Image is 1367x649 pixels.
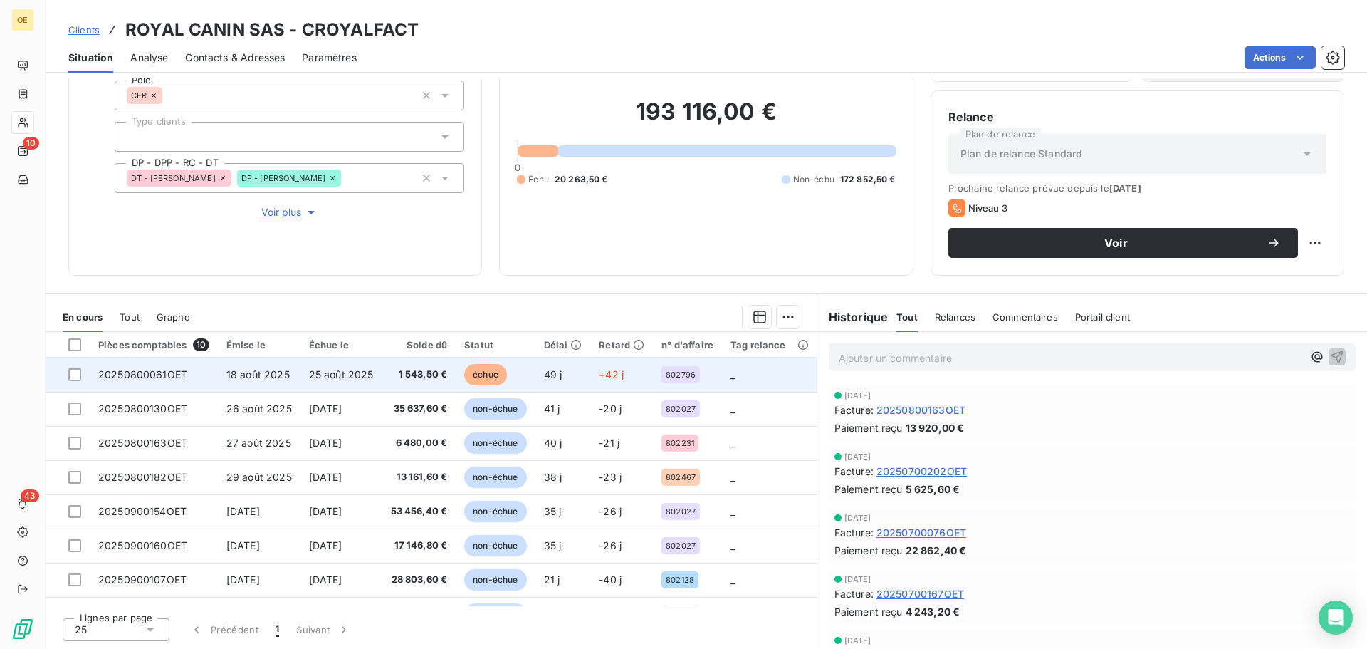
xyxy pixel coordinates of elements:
[391,539,448,553] span: 17 146,80 €
[21,489,39,502] span: 43
[935,311,975,323] span: Relances
[906,420,965,435] span: 13 920,00 €
[840,173,896,186] span: 172 852,50 €
[464,569,526,591] span: non-échue
[844,514,871,522] span: [DATE]
[1245,46,1316,69] button: Actions
[844,452,871,461] span: [DATE]
[391,573,448,587] span: 28 803,60 €
[226,339,292,351] div: Émise le
[261,205,318,219] span: Voir plus
[120,311,140,323] span: Tout
[267,615,288,645] button: 1
[464,501,526,522] span: non-échue
[131,174,216,182] span: DT - [PERSON_NAME]
[98,403,187,415] span: 20250800130OET
[730,573,735,586] span: _
[68,24,100,36] span: Clients
[98,539,187,551] span: 20250900160OET
[309,437,342,449] span: [DATE]
[193,338,209,351] span: 10
[341,172,352,185] input: Ajouter une valeur
[730,471,735,483] span: _
[130,51,168,65] span: Analyse
[185,51,285,65] span: Contacts & Adresses
[309,471,342,483] span: [DATE]
[162,89,174,102] input: Ajouter une valeur
[309,403,342,415] span: [DATE]
[157,311,190,323] span: Graphe
[11,9,34,31] div: OE
[544,403,560,415] span: 41 j
[730,437,735,449] span: _
[98,573,187,586] span: 20250900107OET
[226,368,290,380] span: 18 août 2025
[464,603,526,625] span: non-échue
[948,108,1326,125] h6: Relance
[544,437,562,449] span: 40 j
[948,228,1298,258] button: Voir
[1075,311,1130,323] span: Portail client
[391,436,448,450] span: 6 480,00 €
[906,604,960,619] span: 4 243,20 €
[906,543,967,558] span: 22 862,40 €
[599,437,619,449] span: -21 j
[965,237,1267,249] span: Voir
[125,17,419,43] h3: ROYAL CANIN SAS - CROYALFACT
[98,338,209,351] div: Pièces comptables
[834,543,903,558] span: Paiement reçu
[1319,601,1353,635] div: Open Intercom Messenger
[302,51,357,65] span: Paramètres
[599,471,622,483] span: -23 j
[98,368,187,380] span: 20250800061OET
[599,339,644,351] div: Retard
[666,439,694,447] span: 802231
[666,541,696,550] span: 802027
[464,398,526,420] span: non-échue
[844,391,871,400] span: [DATE]
[896,311,918,323] span: Tout
[544,368,562,380] span: 49 j
[98,437,187,449] span: 20250800163OET
[834,482,903,497] span: Paiement reçu
[68,51,113,65] span: Situation
[555,173,608,186] span: 20 263,50 €
[730,403,735,415] span: _
[131,91,147,100] span: CER
[730,339,803,351] div: Tag relance
[834,420,903,435] span: Paiement reçu
[309,539,342,551] span: [DATE]
[226,539,260,551] span: [DATE]
[464,432,526,454] span: non-échue
[309,505,342,517] span: [DATE]
[63,311,103,323] span: En cours
[226,505,260,517] span: [DATE]
[464,339,526,351] div: Statut
[309,368,374,380] span: 25 août 2025
[666,405,696,413] span: 802027
[23,137,39,150] span: 10
[226,573,260,586] span: [DATE]
[876,525,966,540] span: 20250700076OET
[391,402,448,416] span: 35 637,60 €
[666,473,696,482] span: 802467
[876,464,967,479] span: 20250700202OET
[517,98,895,140] h2: 193 116,00 €
[98,471,187,483] span: 20250800182OET
[515,162,520,173] span: 0
[661,339,713,351] div: n° d'affaire
[730,505,735,517] span: _
[834,604,903,619] span: Paiement reçu
[730,539,735,551] span: _
[391,470,448,484] span: 13 161,60 €
[666,370,696,379] span: 802796
[666,507,696,516] span: 802027
[544,539,562,551] span: 35 j
[876,586,964,601] span: 20250700167OET
[817,308,889,326] h6: Historique
[834,403,874,417] span: Facture :
[391,504,448,519] span: 53 456,40 €
[948,182,1326,194] span: Prochaine relance prévue depuis le
[276,623,279,637] span: 1
[288,615,360,645] button: Suivant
